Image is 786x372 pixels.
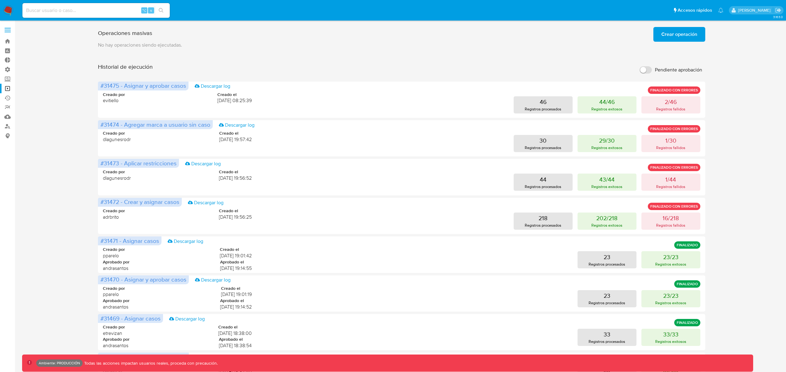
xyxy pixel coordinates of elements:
[22,6,170,14] input: Buscar usuario o caso...
[150,7,152,13] span: s
[39,362,80,364] p: Ambiente: PRODUCCIÓN
[718,8,723,13] a: Notificaciones
[155,6,167,15] button: search-icon
[678,7,712,13] span: Accesos rápidos
[83,360,218,366] p: Todas las acciones impactan usuarios reales, proceda con precaución.
[738,7,773,13] p: fernando.bolognino@mercadolibre.com
[775,7,781,13] a: Salir
[142,7,146,13] span: ⌥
